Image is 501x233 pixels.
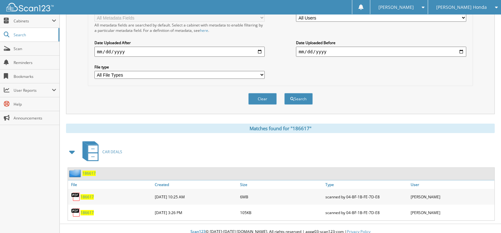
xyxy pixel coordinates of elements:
[69,169,82,177] img: folder2.png
[296,47,466,57] input: end
[200,28,208,33] a: here
[14,115,56,121] span: Announcements
[324,190,409,203] div: scanned by 04-BF-1B-FE-7D-E8
[68,180,153,189] a: File
[81,194,94,200] a: 186617
[14,60,56,65] span: Reminders
[102,149,122,154] span: CAR DEALS
[6,3,54,11] img: scan123-logo-white.svg
[14,46,56,51] span: Scan
[409,180,494,189] a: User
[153,206,238,219] div: [DATE] 3:26 PM
[436,5,487,9] span: [PERSON_NAME] Honda
[324,180,409,189] a: Type
[71,192,81,201] img: PDF.png
[248,93,277,105] button: Clear
[82,171,96,176] a: 186617
[66,124,495,133] div: Matches found for "186617"
[94,64,265,70] label: File type
[14,32,55,38] span: Search
[94,40,265,45] label: Date Uploaded After
[153,190,238,203] div: [DATE] 10:25 AM
[238,206,324,219] div: 105KB
[409,190,494,203] div: [PERSON_NAME]
[14,88,52,93] span: User Reports
[153,180,238,189] a: Created
[284,93,313,105] button: Search
[71,208,81,217] img: PDF.png
[378,5,413,9] span: [PERSON_NAME]
[409,206,494,219] div: [PERSON_NAME]
[238,190,324,203] div: 6MB
[469,203,501,233] iframe: Chat Widget
[81,210,94,215] a: 186617
[94,47,265,57] input: start
[296,40,466,45] label: Date Uploaded Before
[14,102,56,107] span: Help
[94,22,265,33] div: All metadata fields are searched by default. Select a cabinet with metadata to enable filtering b...
[14,74,56,79] span: Bookmarks
[14,18,52,24] span: Cabinets
[238,180,324,189] a: Size
[324,206,409,219] div: scanned by 04-BF-1B-FE-7D-E8
[79,139,122,164] a: CAR DEALS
